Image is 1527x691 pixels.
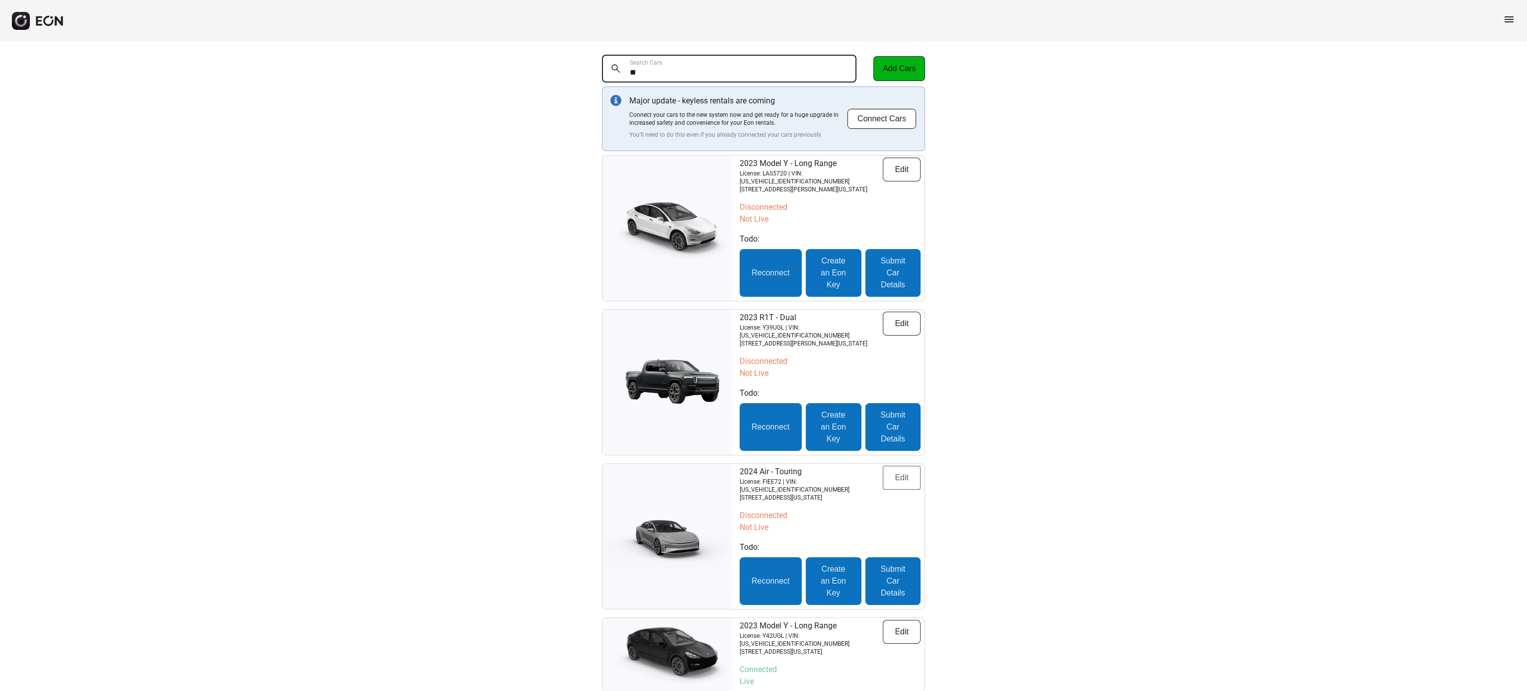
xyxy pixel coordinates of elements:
p: License: Y42UGL | VIN: [US_VEHICLE_IDENTIFICATION_NUMBER] [740,632,883,648]
button: Connect Cars [847,108,917,129]
p: Live [740,676,921,688]
button: Edit [883,620,921,644]
p: License: FIEE72 | VIN: [US_VEHICLE_IDENTIFICATION_NUMBER] [740,478,883,494]
p: Disconnected [740,201,921,213]
p: Not Live [740,367,921,379]
p: Connected [740,664,921,676]
img: info [610,95,621,106]
p: Todo: [740,541,921,553]
button: Edit [883,158,921,181]
p: Major update - keyless rentals are coming [629,95,847,107]
p: Todo: [740,233,921,245]
p: Disconnected [740,510,921,521]
p: 2023 Model Y - Long Range [740,158,883,170]
p: [STREET_ADDRESS][PERSON_NAME][US_STATE] [740,340,883,347]
label: Search Cars [630,59,662,67]
p: 2024 Air - Touring [740,466,883,478]
p: License: Y39UGL | VIN: [US_VEHICLE_IDENTIFICATION_NUMBER] [740,324,883,340]
button: Submit Car Details [865,557,921,605]
p: Connect your cars to the new system now and get ready for a huge upgrade in increased safety and ... [629,111,847,127]
p: [STREET_ADDRESS][US_STATE] [740,494,883,502]
img: car [602,622,732,687]
p: License: LAS5720 | VIN: [US_VEHICLE_IDENTIFICATION_NUMBER] [740,170,883,185]
p: [STREET_ADDRESS][PERSON_NAME][US_STATE] [740,185,883,193]
p: Disconnected [740,355,921,367]
p: [STREET_ADDRESS][US_STATE] [740,648,883,656]
button: Reconnect [740,557,802,605]
p: Not Live [740,521,921,533]
button: Reconnect [740,403,802,451]
button: Reconnect [740,249,802,297]
button: Create an Eon Key [806,403,861,451]
img: car [602,196,732,260]
p: 2023 R1T - Dual [740,312,883,324]
span: menu [1503,13,1515,25]
p: Not Live [740,213,921,225]
p: Todo: [740,387,921,399]
button: Edit [883,312,921,336]
p: 2023 Model Y - Long Range [740,620,883,632]
button: Create an Eon Key [806,557,861,605]
button: Edit [883,466,921,490]
button: Add Cars [873,56,925,81]
p: You'll need to do this even if you already connected your cars previously. [629,131,847,139]
img: car [602,350,732,415]
button: Submit Car Details [865,249,921,297]
button: Create an Eon Key [806,249,861,297]
button: Submit Car Details [865,403,921,451]
img: car [602,504,732,569]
